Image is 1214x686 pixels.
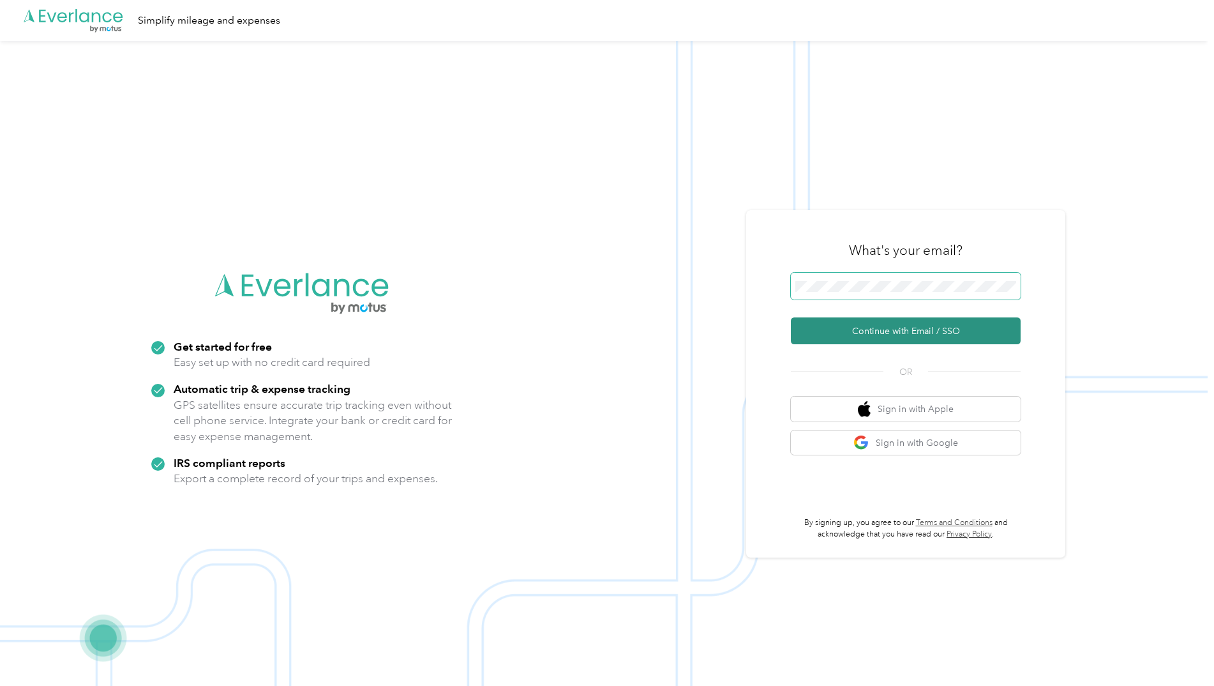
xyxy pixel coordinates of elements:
[174,382,350,395] strong: Automatic trip & expense tracking
[849,241,963,259] h3: What's your email?
[174,471,438,487] p: Export a complete record of your trips and expenses.
[174,354,370,370] p: Easy set up with no credit card required
[174,397,453,445] p: GPS satellites ensure accurate trip tracking even without cell phone service. Integrate your bank...
[174,340,272,353] strong: Get started for free
[791,431,1021,455] button: google logoSign in with Google
[791,397,1021,422] button: apple logoSign in with Apple
[791,317,1021,344] button: Continue with Email / SSO
[174,456,285,469] strong: IRS compliant reports
[916,518,993,528] a: Terms and Conditions
[791,517,1021,540] p: By signing up, you agree to our and acknowledge that you have read our .
[138,13,280,29] div: Simplify mileage and expenses
[947,530,992,539] a: Privacy Policy
[883,365,928,379] span: OR
[853,435,869,451] img: google logo
[858,401,871,417] img: apple logo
